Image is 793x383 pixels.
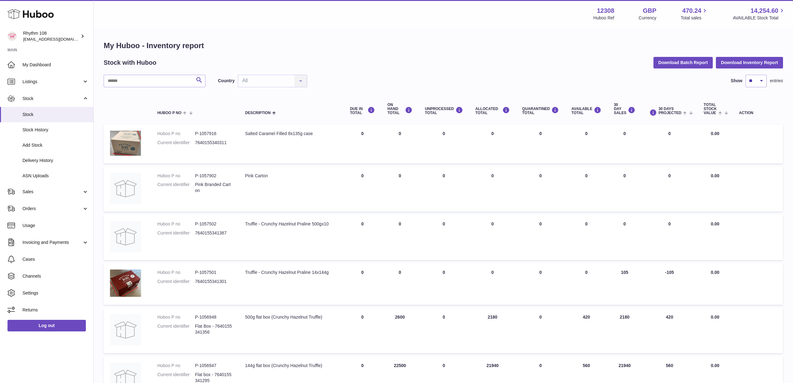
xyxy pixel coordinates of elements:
[23,30,79,42] div: Rhythm 108
[350,107,375,115] div: DUE IN TOTAL
[195,363,233,369] dd: P-1056947
[539,221,542,226] span: 0
[608,308,642,353] td: 2180
[608,263,642,305] td: 105
[711,270,719,275] span: 0.00
[681,7,708,21] a: 470.24 Total sales
[731,78,742,84] label: Show
[642,308,697,353] td: 420
[245,173,337,179] div: Pink Carton
[381,263,419,305] td: 0
[110,173,141,204] img: product image
[157,173,195,179] dt: Huboo P no
[195,230,233,236] dd: 7640155341387
[419,308,469,353] td: 0
[157,111,181,115] span: Huboo P no
[565,215,608,260] td: 0
[344,167,381,212] td: 0
[469,215,516,260] td: 0
[387,103,412,115] div: ON HAND Total
[642,124,697,163] td: 0
[22,142,89,148] span: Add Stock
[22,223,89,229] span: Usage
[539,173,542,178] span: 0
[469,167,516,212] td: 0
[419,124,469,163] td: 0
[22,239,82,245] span: Invoicing and Payments
[22,79,82,85] span: Listings
[608,167,642,212] td: 0
[682,7,701,15] span: 470.24
[643,7,656,15] strong: GBP
[381,167,419,212] td: 0
[7,32,17,41] img: orders@rhythm108.com
[104,58,156,67] h2: Stock with Huboo
[110,131,141,156] img: product image
[245,111,271,115] span: Description
[195,221,233,227] dd: P-1057502
[733,7,786,21] a: 14,254.60 AVAILABLE Stock Total
[733,15,786,21] span: AVAILABLE Stock Total
[22,273,89,279] span: Channels
[381,124,419,163] td: 0
[195,323,233,335] dd: Flat Box - 7640155341356
[419,167,469,212] td: 0
[195,182,233,194] dd: Pink Branded Carton
[642,215,697,260] td: 0
[522,107,559,115] div: QUARANTINED Total
[711,221,719,226] span: 0.00
[425,107,463,115] div: UNPROCESSED Total
[22,127,89,133] span: Stock History
[110,221,141,252] img: product image
[195,314,233,320] dd: P-1056948
[110,314,141,345] img: product image
[157,131,195,137] dt: Huboo P no
[711,315,719,320] span: 0.00
[639,15,657,21] div: Currency
[711,131,719,136] span: 0.00
[245,314,337,320] div: 500g flat box (Crunchy Hazelnut Truffle)
[218,78,235,84] label: Country
[642,167,697,212] td: 0
[22,206,82,212] span: Orders
[565,167,608,212] td: 0
[157,182,195,194] dt: Current identifier
[157,140,195,146] dt: Current identifier
[469,124,516,163] td: 0
[539,131,542,136] span: 0
[381,308,419,353] td: 2600
[711,363,719,368] span: 0.00
[344,215,381,260] td: 0
[751,7,778,15] span: 14,254.60
[381,215,419,260] td: 0
[469,263,516,305] td: 0
[711,173,719,178] span: 0.00
[157,363,195,369] dt: Huboo P no
[22,290,89,296] span: Settings
[594,15,614,21] div: Huboo Ref
[658,107,681,115] span: 30 DAYS PROJECTED
[608,215,642,260] td: 0
[22,173,89,179] span: ASN Uploads
[157,279,195,285] dt: Current identifier
[245,270,337,275] div: Truffle - Crunchy Hazelnut Praline 14x144g
[739,111,777,115] div: Action
[344,124,381,163] td: 0
[22,256,89,262] span: Cases
[419,215,469,260] td: 0
[565,308,608,353] td: 420
[539,363,542,368] span: 0
[608,124,642,163] td: 0
[245,221,337,227] div: Truffle - Crunchy Hazelnut Praline 500gx10
[23,37,92,42] span: [EMAIL_ADDRESS][DOMAIN_NAME]
[653,57,713,68] button: Download Batch Report
[716,57,783,68] button: Download Inventory Report
[344,308,381,353] td: 0
[22,189,82,195] span: Sales
[565,263,608,305] td: 0
[157,270,195,275] dt: Huboo P no
[539,270,542,275] span: 0
[475,107,510,115] div: ALLOCATED Total
[681,15,708,21] span: Total sales
[344,263,381,305] td: 0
